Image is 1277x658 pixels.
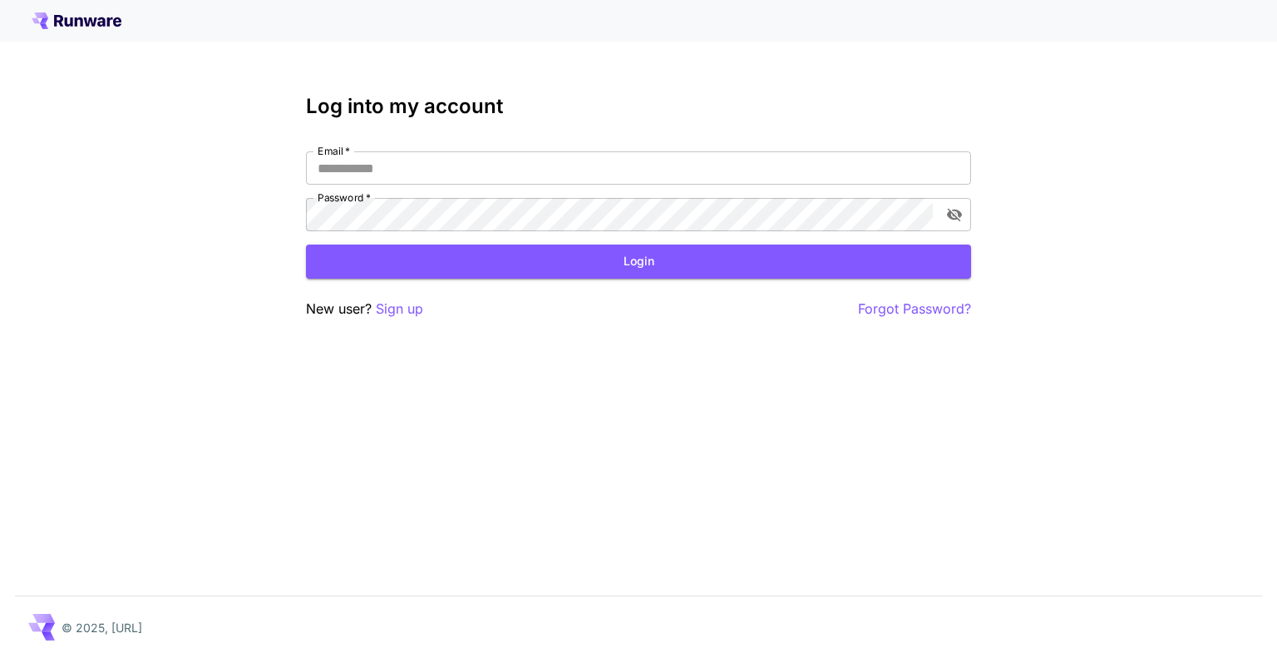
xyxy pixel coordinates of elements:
[318,190,371,205] label: Password
[376,299,423,319] button: Sign up
[318,144,350,158] label: Email
[62,619,142,636] p: © 2025, [URL]
[306,245,971,279] button: Login
[939,200,969,230] button: toggle password visibility
[306,95,971,118] h3: Log into my account
[306,299,423,319] p: New user?
[858,299,971,319] button: Forgot Password?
